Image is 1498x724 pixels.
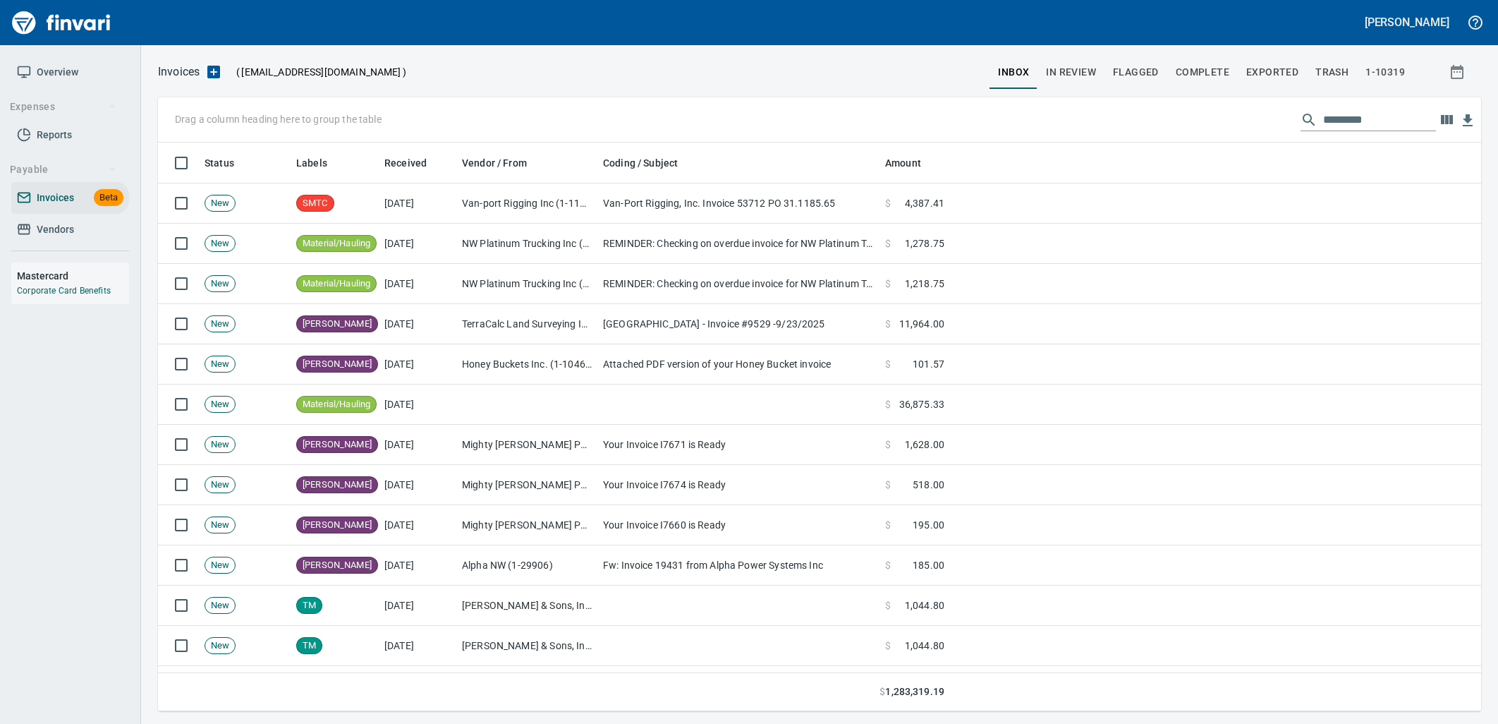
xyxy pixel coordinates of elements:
[899,317,944,331] span: 11,964.00
[296,155,346,171] span: Labels
[1046,64,1096,81] span: In Review
[11,56,129,88] a: Overview
[885,196,891,210] span: $
[297,237,376,251] span: Material/Hauling
[384,155,427,171] span: Received
[379,586,456,626] td: [DATE]
[1457,110,1478,131] button: Download table
[885,598,891,613] span: $
[205,639,235,653] span: New
[885,155,939,171] span: Amount
[456,344,597,385] td: Honey Buckets Inc. (1-10467)
[297,318,377,331] span: [PERSON_NAME]
[603,155,696,171] span: Coding / Subject
[597,465,879,505] td: Your Invoice I7674 is Ready
[899,397,944,411] span: 36,875.33
[885,155,921,171] span: Amount
[175,112,382,126] p: Drag a column heading here to group the table
[297,277,376,291] span: Material/Hauling
[456,505,597,545] td: Mighty [PERSON_NAME] Portable Toilet & Septic Service Inc (1-12351)
[885,277,891,291] span: $
[456,183,597,224] td: Van-port Rigging Inc (1-11072)
[379,465,456,505] td: [DATE]
[10,161,116,179] span: Payable
[913,478,944,492] span: 518.00
[8,6,114,40] a: Finvari
[597,224,879,264] td: REMINDER: Checking on overdue invoice for NW Platinum Trucking, Inc
[885,518,891,532] span: $
[11,119,129,151] a: Reports
[879,684,885,699] span: $
[94,190,123,206] span: Beta
[158,64,200,80] p: Invoices
[297,519,377,532] span: [PERSON_NAME]
[205,155,234,171] span: Status
[37,64,78,81] span: Overview
[205,478,235,492] span: New
[998,64,1029,81] span: inbox
[905,598,944,613] span: 1,044.80
[1365,64,1405,81] span: 1-10319
[297,478,377,492] span: [PERSON_NAME]
[379,224,456,264] td: [DATE]
[10,98,116,116] span: Expenses
[379,304,456,344] td: [DATE]
[1176,64,1229,81] span: Complete
[885,639,891,653] span: $
[597,183,879,224] td: Van-Port Rigging, Inc. Invoice 53712 PO 31.1185.65
[1246,64,1298,81] span: Exported
[905,639,944,653] span: 1,044.80
[462,155,527,171] span: Vendor / From
[379,183,456,224] td: [DATE]
[297,398,376,411] span: Material/Hauling
[456,465,597,505] td: Mighty [PERSON_NAME] Portable Toilet & Septic Service Inc (1-12351)
[885,236,891,251] span: $
[228,65,406,79] p: ( )
[1436,59,1481,85] button: Show invoices within a particular date range
[456,545,597,586] td: Alpha NW (1-29906)
[456,224,597,264] td: NW Platinum Trucking Inc (1-39101)
[379,545,456,586] td: [DATE]
[597,304,879,344] td: [GEOGRAPHIC_DATA] - Invoice #9529 -9/23/2025
[456,586,597,626] td: [PERSON_NAME] & Sons, Inc (6-10502)
[297,438,377,452] span: [PERSON_NAME]
[597,344,879,385] td: Attached PDF version of your Honey Bucket invoice
[456,666,597,706] td: [PERSON_NAME] & Sons, Inc (6-10502)
[297,639,322,653] span: TM
[905,277,944,291] span: 1,218.75
[905,196,944,210] span: 4,387.41
[1436,109,1457,131] button: Choose columns to display
[913,558,944,572] span: 185.00
[885,478,891,492] span: $
[37,189,74,207] span: Invoices
[205,155,252,171] span: Status
[205,398,235,411] span: New
[297,197,334,210] span: SMTC
[384,155,445,171] span: Received
[205,599,235,613] span: New
[597,264,879,304] td: REMINDER: Checking on overdue invoice for NW Platinum Trucking, Inc
[17,286,111,296] a: Corporate Card Benefits
[379,264,456,304] td: [DATE]
[205,438,235,452] span: New
[597,545,879,586] td: Fw: Invoice 19431 from Alpha Power Systems Inc
[379,626,456,666] td: [DATE]
[885,558,891,572] span: $
[885,684,944,699] span: 1,283,319.19
[603,155,678,171] span: Coding / Subject
[297,599,322,613] span: TM
[205,318,235,331] span: New
[1365,15,1449,30] h5: [PERSON_NAME]
[200,64,228,80] button: Upload an Invoice
[905,438,944,452] span: 1,628.00
[4,94,122,120] button: Expenses
[296,155,327,171] span: Labels
[37,221,74,239] span: Vendors
[456,264,597,304] td: NW Platinum Trucking Inc (1-39101)
[37,126,72,144] span: Reports
[11,214,129,246] a: Vendors
[905,236,944,251] span: 1,278.75
[205,519,235,532] span: New
[913,518,944,532] span: 195.00
[1315,64,1348,81] span: trash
